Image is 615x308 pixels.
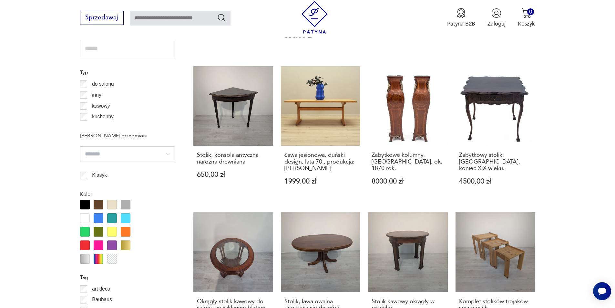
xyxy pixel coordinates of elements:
[217,13,226,22] button: Szukaj
[447,20,475,27] p: Patyna B2B
[447,8,475,27] a: Ikona medaluPatyna B2B
[518,20,535,27] p: Koszyk
[372,178,444,185] p: 8000,00 zł
[92,102,110,110] p: kawowy
[284,178,357,185] p: 1999,00 zł
[80,190,175,198] p: Kolor
[459,178,532,185] p: 4500,00 zł
[456,66,535,200] a: Zabytkowy stolik, Francja, koniec XIX wieku.Zabytkowy stolik, [GEOGRAPHIC_DATA], koniec XIX wieku...
[92,285,110,293] p: art deco
[197,152,270,165] h3: Stolik, konsola antyczna narożna drewniana
[281,66,361,200] a: Ława jesionowa, duński design, lata 70., produkcja: DaniaŁawa jesionowa, duński design, lata 70.,...
[92,295,112,304] p: Bauhaus
[456,8,466,18] img: Ikona medalu
[193,66,273,200] a: Stolik, konsola antyczna narożna drewnianaStolik, konsola antyczna narożna drewniana650,00 zł
[447,8,475,27] button: Patyna B2B
[80,273,175,281] p: Tag
[518,8,535,27] button: 0Koszyk
[368,66,448,200] a: Zabytkowe kolumny, Francja, ok. 1870 rok.Zabytkowe kolumny, [GEOGRAPHIC_DATA], ok. 1870 rok.8000,...
[459,152,532,172] h3: Zabytkowy stolik, [GEOGRAPHIC_DATA], koniec XIX wieku.
[92,91,101,99] p: inny
[92,112,114,121] p: kuchenny
[197,171,270,178] p: 650,00 zł
[487,8,506,27] button: Zaloguj
[80,132,175,140] p: [PERSON_NAME] przedmiotu
[491,8,501,18] img: Ikonka użytkownika
[372,152,444,172] h3: Zabytkowe kolumny, [GEOGRAPHIC_DATA], ok. 1870 rok.
[92,80,114,88] p: do salonu
[80,68,175,77] p: Typ
[298,1,331,34] img: Patyna - sklep z meblami i dekoracjami vintage
[487,20,506,27] p: Zaloguj
[521,8,531,18] img: Ikona koszyka
[593,282,611,300] iframe: Smartsupp widget button
[92,171,107,179] p: Klasyk
[284,32,357,39] p: 550,00 zł
[80,16,124,21] a: Sprzedawaj
[80,11,124,25] button: Sprzedawaj
[284,152,357,172] h3: Ława jesionowa, duński design, lata 70., produkcja: [PERSON_NAME]
[527,8,534,15] div: 0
